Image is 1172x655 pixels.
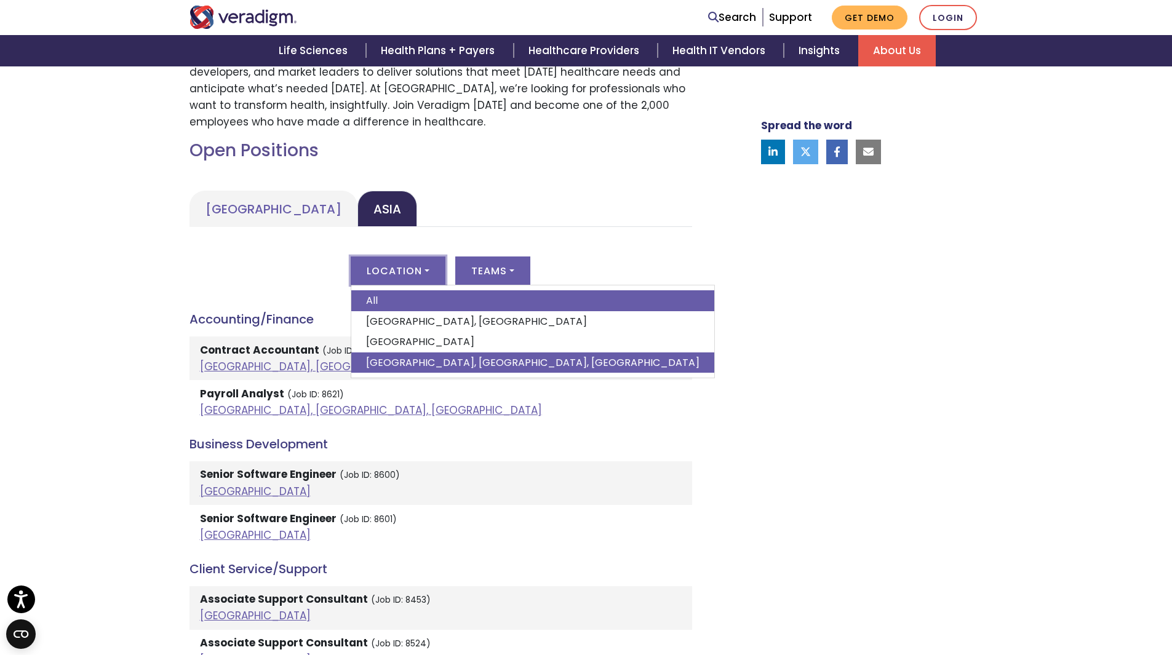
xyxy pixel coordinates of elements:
[200,403,542,418] a: [GEOGRAPHIC_DATA], [GEOGRAPHIC_DATA], [GEOGRAPHIC_DATA]
[200,608,311,623] a: [GEOGRAPHIC_DATA]
[858,35,936,66] a: About Us
[340,469,400,481] small: (Job ID: 8600)
[340,514,397,525] small: (Job ID: 8601)
[189,191,357,227] a: [GEOGRAPHIC_DATA]
[189,6,297,29] img: Veradigm logo
[200,635,368,650] strong: Associate Support Consultant
[455,256,530,285] button: Teams
[200,386,284,401] strong: Payroll Analyst
[200,359,542,374] a: [GEOGRAPHIC_DATA], [GEOGRAPHIC_DATA], [GEOGRAPHIC_DATA]
[189,437,692,451] h4: Business Development
[351,352,714,373] a: [GEOGRAPHIC_DATA], [GEOGRAPHIC_DATA], [GEOGRAPHIC_DATA]
[769,10,812,25] a: Support
[919,5,977,30] a: Login
[200,592,368,606] strong: Associate Support Consultant
[189,140,692,161] h2: Open Positions
[6,619,36,649] button: Open CMP widget
[200,528,311,542] a: [GEOGRAPHIC_DATA]
[189,312,692,327] h4: Accounting/Finance
[322,345,381,357] small: (Job ID: 8829)
[264,35,366,66] a: Life Sciences
[200,484,311,499] a: [GEOGRAPHIC_DATA]
[761,118,852,133] strong: Spread the word
[351,256,445,285] button: Location
[514,35,658,66] a: Healthcare Providers
[200,343,319,357] strong: Contract Accountant
[832,6,907,30] a: Get Demo
[708,9,756,26] a: Search
[784,35,858,66] a: Insights
[351,311,714,332] a: [GEOGRAPHIC_DATA], [GEOGRAPHIC_DATA]
[351,331,714,352] a: [GEOGRAPHIC_DATA]
[357,191,417,227] a: Asia
[200,511,337,526] strong: Senior Software Engineer
[200,467,337,482] strong: Senior Software Engineer
[351,290,714,311] a: All
[658,35,784,66] a: Health IT Vendors
[371,594,431,606] small: (Job ID: 8453)
[371,638,431,649] small: (Job ID: 8524)
[366,35,513,66] a: Health Plans + Payers
[287,389,344,400] small: (Job ID: 8621)
[189,562,692,576] h4: Client Service/Support
[189,47,692,130] p: Join a passionate team of dedicated associates who work side-by-side with caregivers, developers,...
